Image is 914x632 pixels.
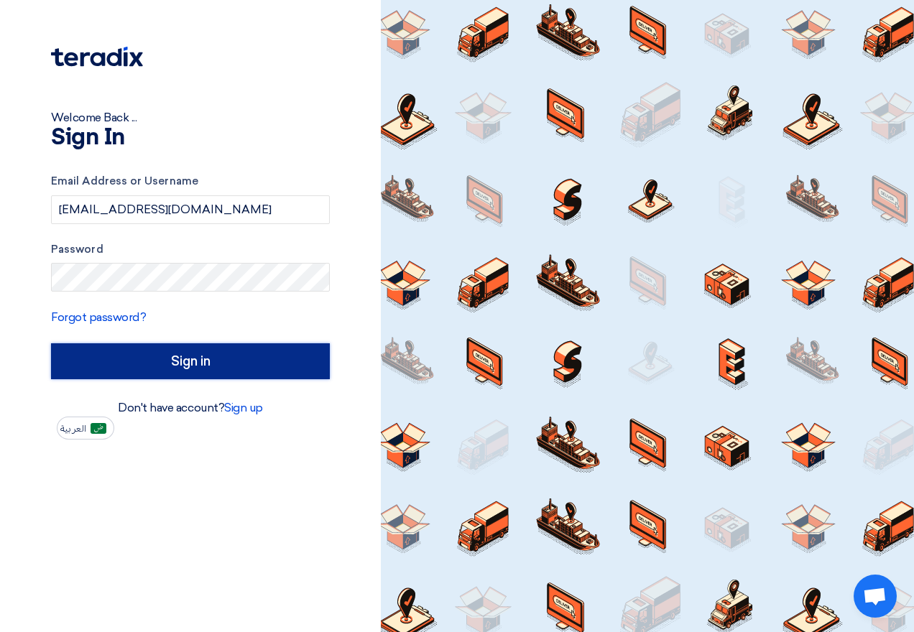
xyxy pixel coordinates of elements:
[51,241,330,258] label: Password
[51,47,143,67] img: Teradix logo
[60,424,86,434] span: العربية
[51,126,330,149] h1: Sign In
[51,399,330,417] div: Don't have account?
[854,575,897,618] a: Open chat
[51,310,146,324] a: Forgot password?
[51,173,330,190] label: Email Address or Username
[51,343,330,379] input: Sign in
[224,401,263,414] a: Sign up
[57,417,114,440] button: العربية
[51,109,330,126] div: Welcome Back ...
[51,195,330,224] input: Enter your business email or username
[91,423,106,434] img: ar-AR.png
